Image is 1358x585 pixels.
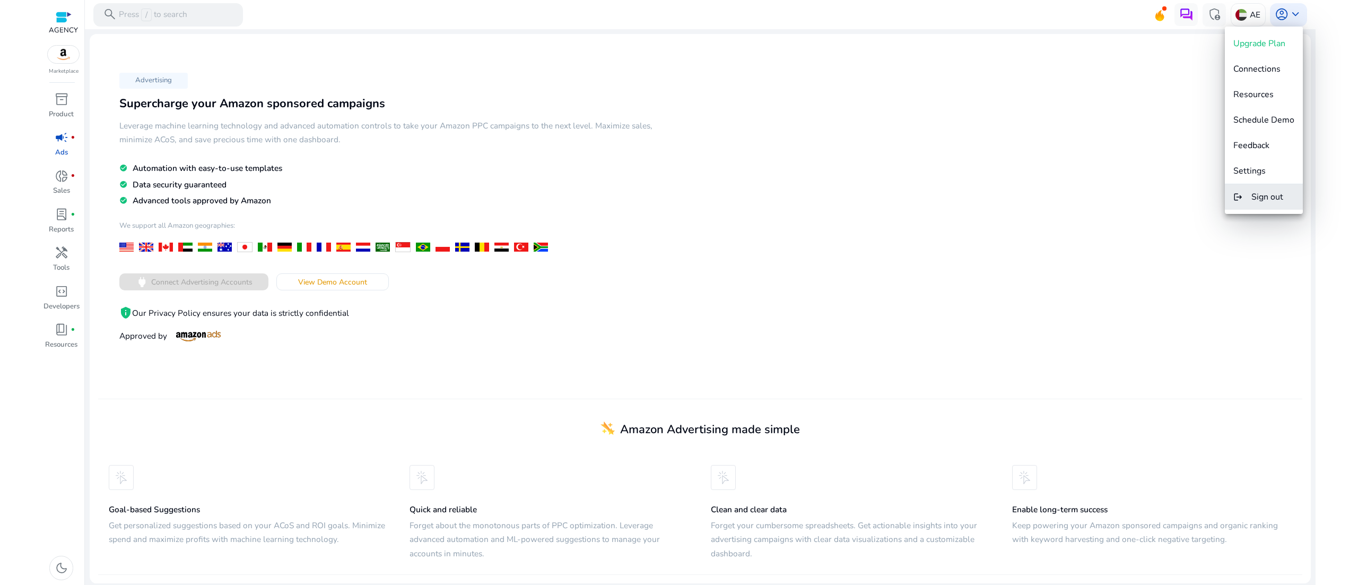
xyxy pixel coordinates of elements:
span: Upgrade Plan [1233,38,1285,49]
span: Connections [1233,63,1281,75]
span: Feedback [1233,140,1269,151]
mat-icon: logout [1233,190,1243,203]
span: Settings [1233,165,1266,177]
span: Resources [1233,89,1274,100]
span: Sign out [1251,191,1283,203]
span: Schedule Demo [1233,114,1294,126]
